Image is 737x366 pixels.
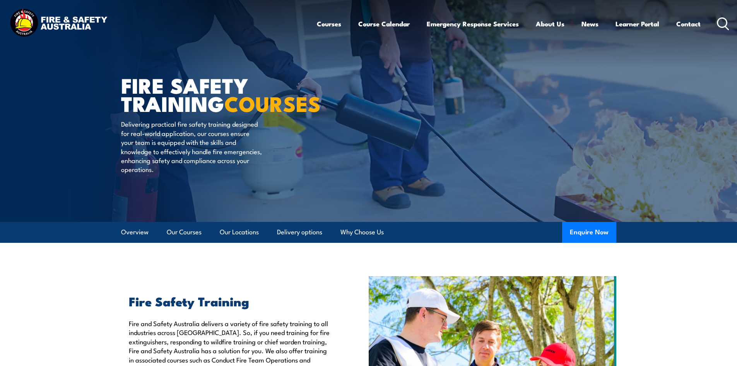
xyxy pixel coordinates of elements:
h1: FIRE SAFETY TRAINING [121,76,312,112]
a: About Us [536,14,564,34]
a: Courses [317,14,341,34]
h2: Fire Safety Training [129,296,333,306]
strong: COURSES [224,87,321,119]
a: Overview [121,222,149,242]
a: Our Courses [167,222,202,242]
a: Why Choose Us [340,222,384,242]
a: Contact [676,14,701,34]
a: Delivery options [277,222,322,242]
a: News [581,14,598,34]
p: Delivering practical fire safety training designed for real-world application, our courses ensure... [121,119,262,174]
a: Course Calendar [358,14,410,34]
a: Emergency Response Services [427,14,519,34]
a: Learner Portal [616,14,659,34]
a: Our Locations [220,222,259,242]
button: Enquire Now [562,222,616,243]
